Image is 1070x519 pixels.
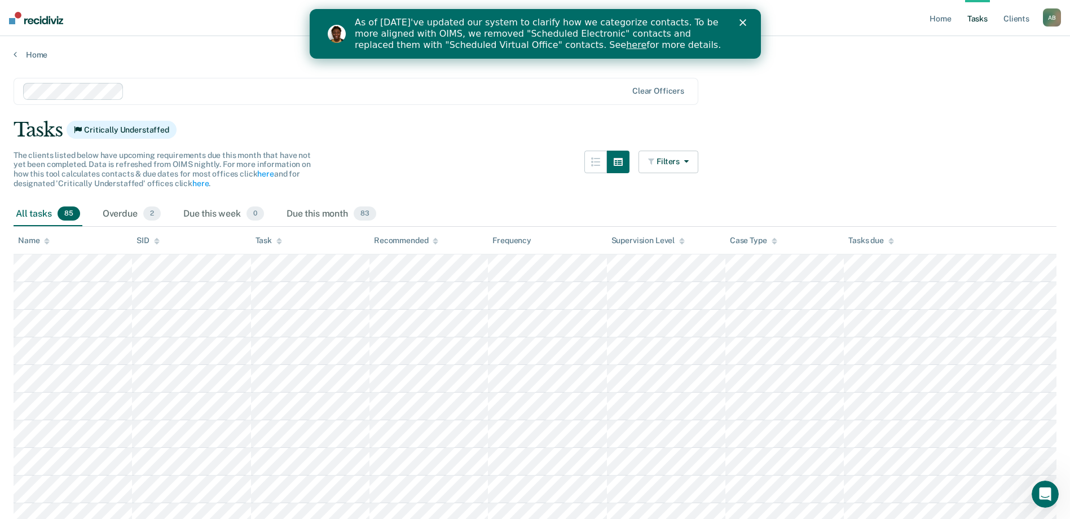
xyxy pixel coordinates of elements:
button: Filters [639,151,698,173]
div: Tasks due [848,236,894,245]
a: here [257,169,274,178]
span: Critically Understaffed [67,121,177,139]
div: Overdue2 [100,202,163,227]
div: Frequency [492,236,531,245]
div: Name [18,236,50,245]
span: 2 [143,206,161,221]
div: Recommended [374,236,438,245]
iframe: Intercom live chat banner [310,9,761,59]
span: The clients listed below have upcoming requirements due this month that have not yet been complet... [14,151,311,188]
div: Due this month83 [284,202,378,227]
div: A B [1043,8,1061,27]
div: Clear officers [632,86,684,96]
span: 83 [354,206,376,221]
span: 0 [246,206,264,221]
div: All tasks85 [14,202,82,227]
div: SID [136,236,160,245]
span: 85 [58,206,80,221]
div: Tasks [14,118,1056,142]
a: Home [14,50,1056,60]
img: Recidiviz [9,12,63,24]
div: Close [430,10,441,17]
a: here [316,30,337,41]
iframe: Intercom live chat [1032,481,1059,508]
div: Due this week0 [181,202,266,227]
a: here [192,179,209,188]
div: Case Type [730,236,777,245]
div: Supervision Level [611,236,685,245]
div: Task [256,236,282,245]
button: AB [1043,8,1061,27]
